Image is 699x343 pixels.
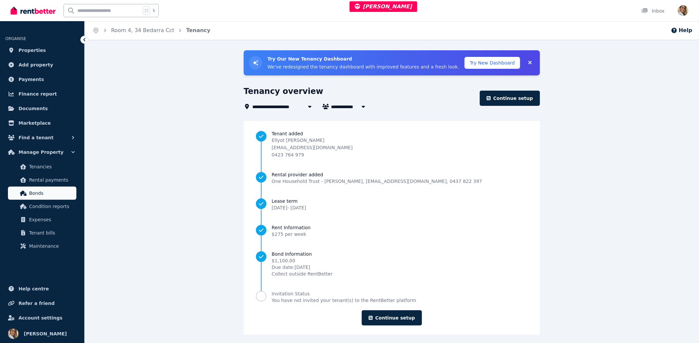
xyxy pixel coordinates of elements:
[5,87,79,101] a: Finance report
[8,187,76,200] a: Bonds
[272,198,306,204] span: Lease term
[29,189,74,197] span: Bonds
[256,130,528,304] nav: Progress
[272,297,416,304] span: You have not invited your tenant(s) to the RentBetter platform
[8,226,76,239] a: Tenant bills
[5,73,79,86] a: Payments
[11,6,56,16] img: RentBetter
[19,285,49,293] span: Help centre
[256,198,528,211] a: Lease term[DATE]- [DATE]
[5,116,79,130] a: Marketplace
[19,46,46,54] span: Properties
[272,271,333,277] span: Collect outside RentBetter
[8,213,76,226] a: Expenses
[29,242,74,250] span: Maintenance
[272,257,333,264] span: $1,100.00
[19,61,53,69] span: Add property
[5,131,79,144] button: Find a tenant
[19,75,44,83] span: Payments
[153,8,155,13] span: k
[19,90,57,98] span: Finance report
[29,229,74,237] span: Tenant bills
[267,64,459,70] p: We've redesigned the tenancy dashboard with improved features and a fresh look.
[19,148,63,156] span: Manage Property
[272,264,333,271] span: Due date: [DATE]
[272,224,311,231] span: Rent Information
[8,328,19,339] img: Jodie Cartmer
[671,26,692,34] button: Help
[272,290,416,297] span: Invitation Status
[19,134,54,142] span: Find a tenant
[272,130,528,137] span: Tenant added
[5,36,26,41] span: ORGANISE
[272,171,482,178] span: Rental provider added
[111,27,174,33] a: Room 4, 34 Bedarra Cct
[355,3,412,10] span: [PERSON_NAME]
[8,239,76,253] a: Maintenance
[5,282,79,295] a: Help centre
[272,232,307,237] span: $275 per week
[525,58,535,68] button: Collapse banner
[256,251,528,277] a: Bond Information$1,100.00Due date:[DATE]Collect outside RentBetter
[465,57,520,69] button: Try New Dashboard
[256,130,528,158] a: Tenant addedEllyot [PERSON_NAME][EMAIL_ADDRESS][DOMAIN_NAME]0423 764 979
[29,176,74,184] span: Rental payments
[244,86,323,97] h1: Tenancy overview
[5,44,79,57] a: Properties
[5,58,79,71] a: Add property
[272,178,482,185] span: One Household Trust - [PERSON_NAME] , [EMAIL_ADDRESS][DOMAIN_NAME] , 0437 822 397
[272,137,353,144] p: Ellyot [PERSON_NAME]
[256,290,528,304] a: Invitation StatusYou have not invited your tenant(s) to the RentBetter platform
[641,8,665,14] div: Inbox
[19,299,55,307] span: Refer a friend
[244,50,540,75] div: Try New Tenancy Dashboard
[85,21,218,40] nav: Breadcrumb
[29,202,74,210] span: Condition reports
[19,105,48,112] span: Documents
[29,216,74,224] span: Expenses
[678,5,688,16] img: Jodie Cartmer
[362,310,422,325] a: Continue setup
[5,297,79,310] a: Refer a friend
[8,173,76,187] a: Rental payments
[8,160,76,173] a: Tenancies
[272,152,304,157] span: 0423 764 979
[5,146,79,159] button: Manage Property
[267,56,459,62] h3: Try Our New Tenancy Dashboard
[272,205,306,210] span: [DATE] - [DATE]
[272,251,333,257] span: Bond Information
[256,224,528,237] a: Rent Information$275 per week
[256,171,528,185] a: Rental provider addedOne Household Trust - [PERSON_NAME], [EMAIL_ADDRESS][DOMAIN_NAME], 0437 822 397
[19,314,62,322] span: Account settings
[480,91,540,106] a: Continue setup
[29,163,74,171] span: Tenancies
[5,311,79,324] a: Account settings
[186,27,210,33] a: Tenancy
[19,119,51,127] span: Marketplace
[5,102,79,115] a: Documents
[272,144,353,151] p: [EMAIL_ADDRESS][DOMAIN_NAME]
[24,330,67,338] span: [PERSON_NAME]
[8,200,76,213] a: Condition reports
